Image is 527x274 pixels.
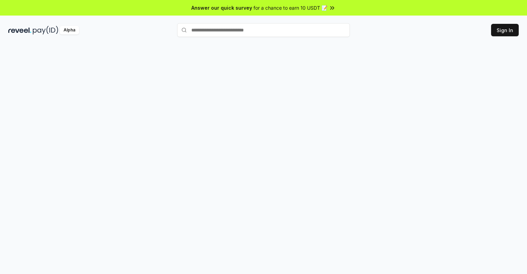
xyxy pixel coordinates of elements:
[491,24,519,36] button: Sign In
[253,4,327,11] span: for a chance to earn 10 USDT 📝
[8,26,31,35] img: reveel_dark
[60,26,79,35] div: Alpha
[191,4,252,11] span: Answer our quick survey
[33,26,58,35] img: pay_id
